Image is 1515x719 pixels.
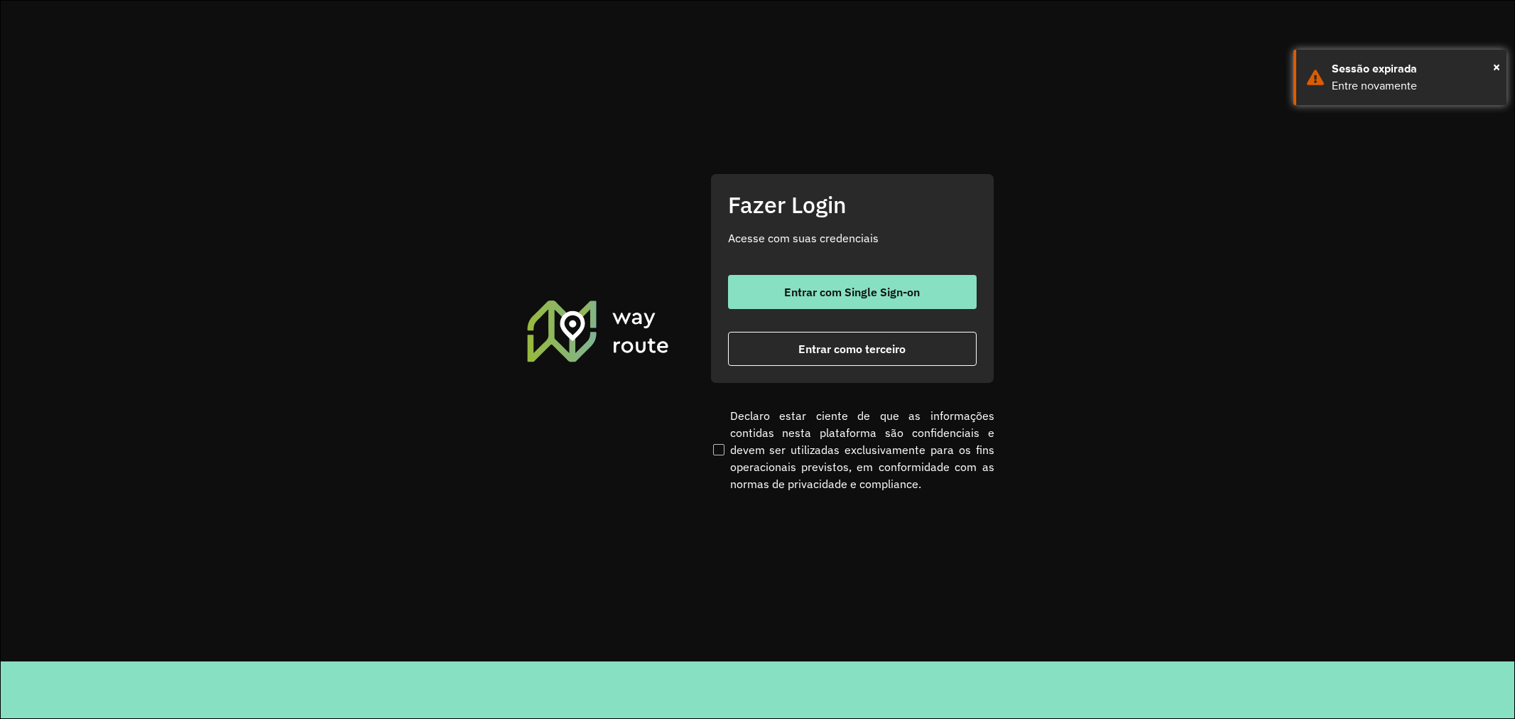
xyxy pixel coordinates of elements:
[728,191,977,218] h2: Fazer Login
[710,407,994,492] label: Declaro estar ciente de que as informações contidas nesta plataforma são confidenciais e devem se...
[1493,56,1500,77] span: ×
[525,298,671,364] img: Roteirizador AmbevTech
[1493,56,1500,77] button: Close
[798,343,906,355] span: Entrar como terceiro
[728,275,977,309] button: button
[1332,77,1496,94] div: Entre novamente
[784,286,920,298] span: Entrar com Single Sign-on
[728,332,977,366] button: button
[1332,60,1496,77] div: Sessão expirada
[728,229,977,247] p: Acesse com suas credenciais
